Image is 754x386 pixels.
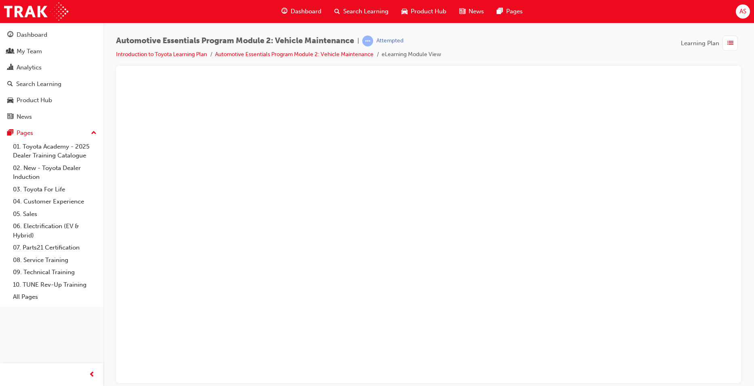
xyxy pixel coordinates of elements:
a: Dashboard [3,27,100,42]
span: News [469,7,484,16]
a: 08. Service Training [10,254,100,266]
span: chart-icon [7,64,13,71]
span: list-icon [727,38,733,48]
span: Dashboard [291,7,321,16]
a: Search Learning [3,77,100,92]
span: | [357,36,359,46]
div: Attempted [376,37,403,45]
a: search-iconSearch Learning [328,3,395,20]
div: Dashboard [17,30,47,40]
div: Search Learning [16,80,61,89]
li: eLearning Module View [382,50,441,59]
span: news-icon [459,6,465,17]
a: 10. TUNE Rev-Up Training [10,279,100,291]
span: Pages [506,7,523,16]
a: 05. Sales [10,208,100,220]
span: prev-icon [89,370,95,380]
a: 07. Parts21 Certification [10,241,100,254]
span: learningRecordVerb_ATTEMPT-icon [362,36,373,46]
button: Learning Plan [681,36,741,51]
span: guage-icon [281,6,287,17]
span: Product Hub [411,7,446,16]
a: 04. Customer Experience [10,195,100,208]
a: Introduction to Toyota Learning Plan [116,51,207,58]
div: Analytics [17,63,42,72]
span: pages-icon [7,130,13,137]
span: search-icon [334,6,340,17]
a: Analytics [3,60,100,75]
a: 03. Toyota For Life [10,183,100,196]
a: 02. New - Toyota Dealer Induction [10,162,100,183]
a: My Team [3,44,100,59]
a: Product Hub [3,93,100,108]
a: News [3,109,100,124]
a: 09. Technical Training [10,266,100,279]
a: pages-iconPages [490,3,529,20]
span: Learning Plan [681,39,719,48]
a: 01. Toyota Academy - 2025 Dealer Training Catalogue [10,141,100,162]
a: car-iconProduct Hub [395,3,453,20]
button: Pages [3,126,100,141]
button: DashboardMy TeamAnalyticsSearch LearningProduct HubNews [3,26,100,126]
span: search-icon [7,81,13,88]
span: car-icon [7,97,13,104]
a: 06. Electrification (EV & Hybrid) [10,220,100,241]
a: guage-iconDashboard [275,3,328,20]
span: people-icon [7,48,13,55]
img: Trak [4,2,68,21]
span: news-icon [7,113,13,121]
button: AS [736,4,750,19]
a: news-iconNews [453,3,490,20]
span: Search Learning [343,7,389,16]
div: My Team [17,47,42,56]
a: All Pages [10,291,100,303]
span: Automotive Essentials Program Module 2: Vehicle Maintenance [116,36,354,46]
a: Automotive Essentials Program Module 2: Vehicle Maintenance [215,51,374,58]
span: AS [739,7,746,16]
div: News [17,112,32,122]
span: up-icon [91,128,97,138]
div: Product Hub [17,96,52,105]
div: Pages [17,128,33,138]
span: pages-icon [497,6,503,17]
span: car-icon [401,6,408,17]
span: guage-icon [7,31,13,39]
